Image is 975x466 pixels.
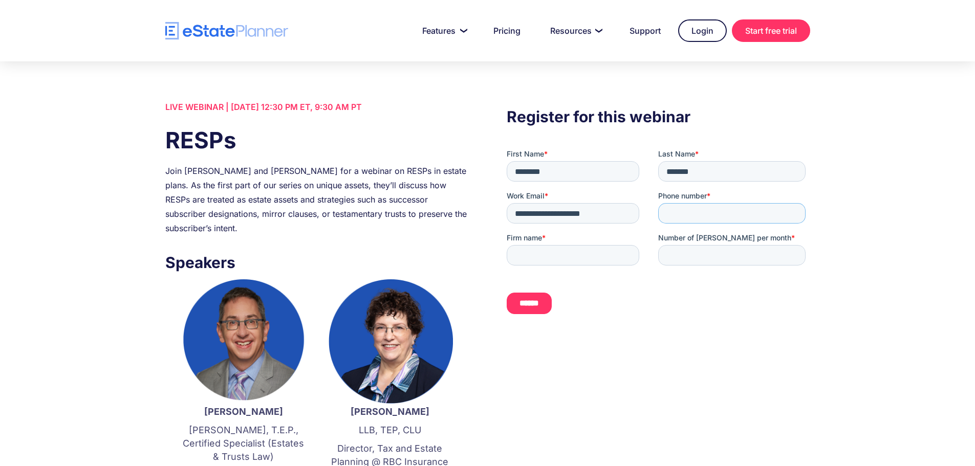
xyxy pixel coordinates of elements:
[732,19,810,42] a: Start free trial
[410,20,476,41] a: Features
[181,424,307,463] p: [PERSON_NAME], T.E.P., Certified Specialist (Estates & Trusts Law)
[678,19,727,42] a: Login
[351,406,429,417] strong: [PERSON_NAME]
[538,20,612,41] a: Resources
[507,149,810,332] iframe: Form 0
[165,251,468,274] h3: Speakers
[204,406,283,417] strong: [PERSON_NAME]
[617,20,673,41] a: Support
[165,164,468,235] div: Join [PERSON_NAME] and [PERSON_NAME] for a webinar on RESPs in estate plans. As the first part of...
[481,20,533,41] a: Pricing
[507,105,810,128] h3: Register for this webinar
[165,22,288,40] a: home
[165,100,468,114] div: LIVE WEBINAR | [DATE] 12:30 PM ET, 9:30 AM PT
[327,424,453,437] p: LLB, TEP, CLU
[165,124,468,156] h1: RESPs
